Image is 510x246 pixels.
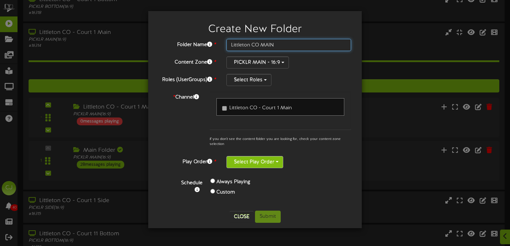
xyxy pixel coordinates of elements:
[230,211,254,222] button: Close
[154,91,204,101] label: Channel
[159,24,351,35] h2: Create New Folder
[181,180,202,186] b: Schedule
[226,156,283,168] button: Select Play Order
[226,74,271,86] button: Select Roles
[222,106,227,111] input: Littleton CO - Court 1 Main
[154,74,221,84] label: Roles (UserGroups)
[154,156,221,166] label: Play Order
[210,137,351,147] p: if you don't see the content folder you are looking for, check your content zone selection
[255,211,281,223] button: Submit
[154,56,221,66] label: Content Zone
[226,39,351,51] input: Folder Name
[226,56,289,69] button: PICKLR MAIN - 16:9
[216,179,250,186] label: Always Playing
[154,39,221,49] label: Folder Name
[229,105,292,111] span: Littleton CO - Court 1 Main
[216,189,235,196] label: Custom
